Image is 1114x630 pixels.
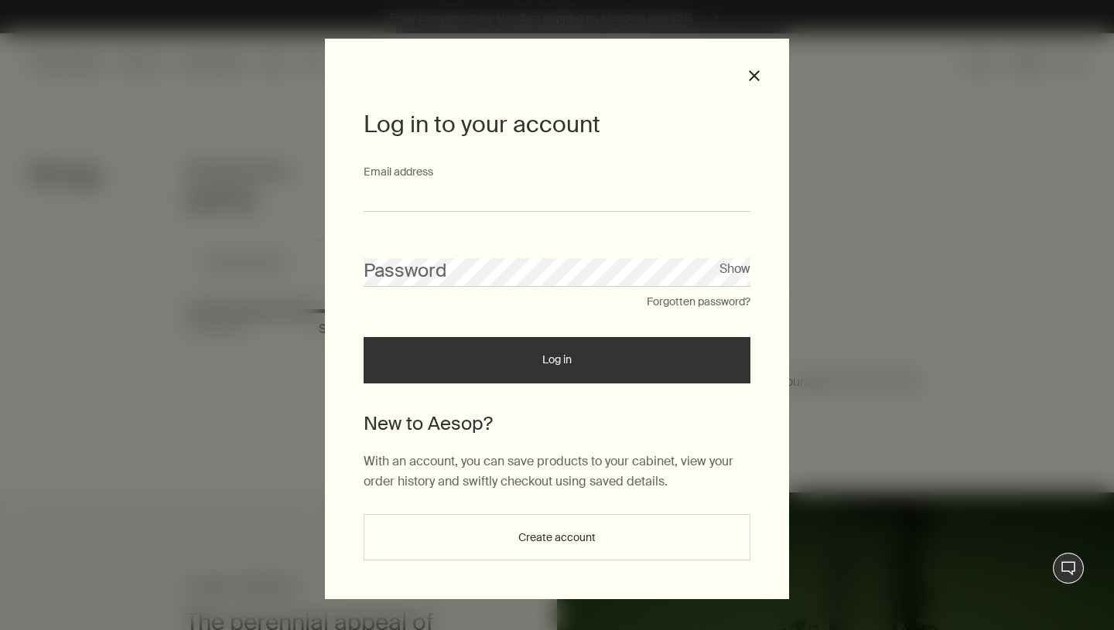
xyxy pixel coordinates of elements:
button: Create account [364,514,750,560]
p: With an account, you can save products to your cabinet, view your order history and swiftly check... [364,451,750,491]
h1: Log in to your account [364,108,750,141]
button: Live Assistance [1053,553,1084,584]
button: Forgotten password? [647,295,750,310]
button: Close [747,69,761,83]
button: Log in [364,337,750,383]
button: Show [719,258,750,279]
h2: New to Aesop? [364,410,750,437]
